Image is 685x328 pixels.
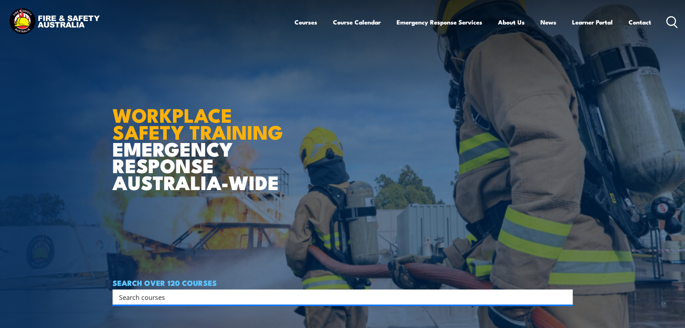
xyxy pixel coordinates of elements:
[560,292,570,302] button: Search magnifier button
[333,13,381,32] a: Course Calendar
[397,13,482,32] a: Emergency Response Services
[120,292,558,302] form: Search form
[572,13,613,32] a: Learner Portal
[113,99,283,146] strong: WORKPLACE SAFETY TRAINING
[294,13,317,32] a: Courses
[540,13,556,32] a: News
[119,292,557,302] input: Search input
[113,88,288,190] h1: EMERGENCY RESPONSE AUSTRALIA-WIDE
[498,13,525,32] a: About Us
[113,279,573,287] h4: SEARCH OVER 120 COURSES
[629,13,651,32] a: Contact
